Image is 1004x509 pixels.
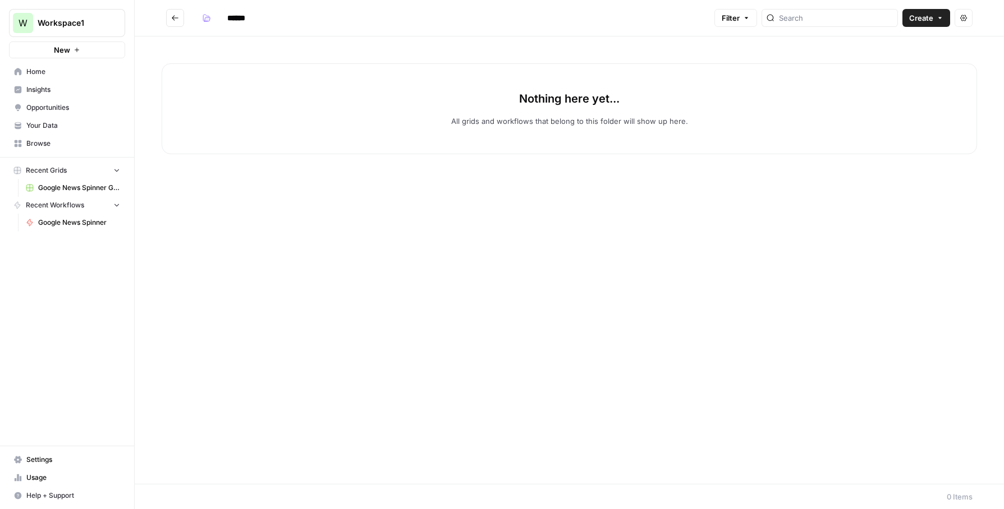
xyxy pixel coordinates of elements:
a: Opportunities [9,99,125,117]
span: New [54,44,70,55]
button: Go back [166,9,184,27]
button: Workspace: Workspace1 [9,9,125,37]
span: Recent Workflows [26,200,84,210]
span: Insights [26,85,120,95]
a: Google News Spinner [21,214,125,232]
button: New [9,41,125,58]
a: Usage [9,469,125,487]
div: 0 Items [947,491,973,502]
a: Browse [9,135,125,152]
button: Recent Workflows [9,197,125,214]
span: Your Data [26,121,120,131]
span: Google News Spinner Grid [38,183,120,193]
span: Settings [26,455,120,465]
span: Recent Grids [26,165,67,175]
span: Browse [26,138,120,149]
span: Opportunities [26,103,120,113]
p: All grids and workflows that belong to this folder will show up here. [451,115,688,127]
span: Google News Spinner [38,218,120,228]
a: Home [9,63,125,81]
button: Filter [714,9,757,27]
span: Usage [26,473,120,483]
a: Your Data [9,117,125,135]
span: Create [909,12,933,24]
button: Recent Grids [9,162,125,179]
span: Workspace1 [38,17,106,29]
span: Filter [722,12,740,24]
a: Google News Spinner Grid [21,179,125,197]
a: Insights [9,81,125,99]
a: Settings [9,451,125,469]
span: Home [26,67,120,77]
input: Search [779,12,893,24]
p: Nothing here yet... [519,91,620,107]
button: Help + Support [9,487,125,505]
span: Help + Support [26,491,120,501]
button: Create [902,9,950,27]
span: W [19,16,27,30]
